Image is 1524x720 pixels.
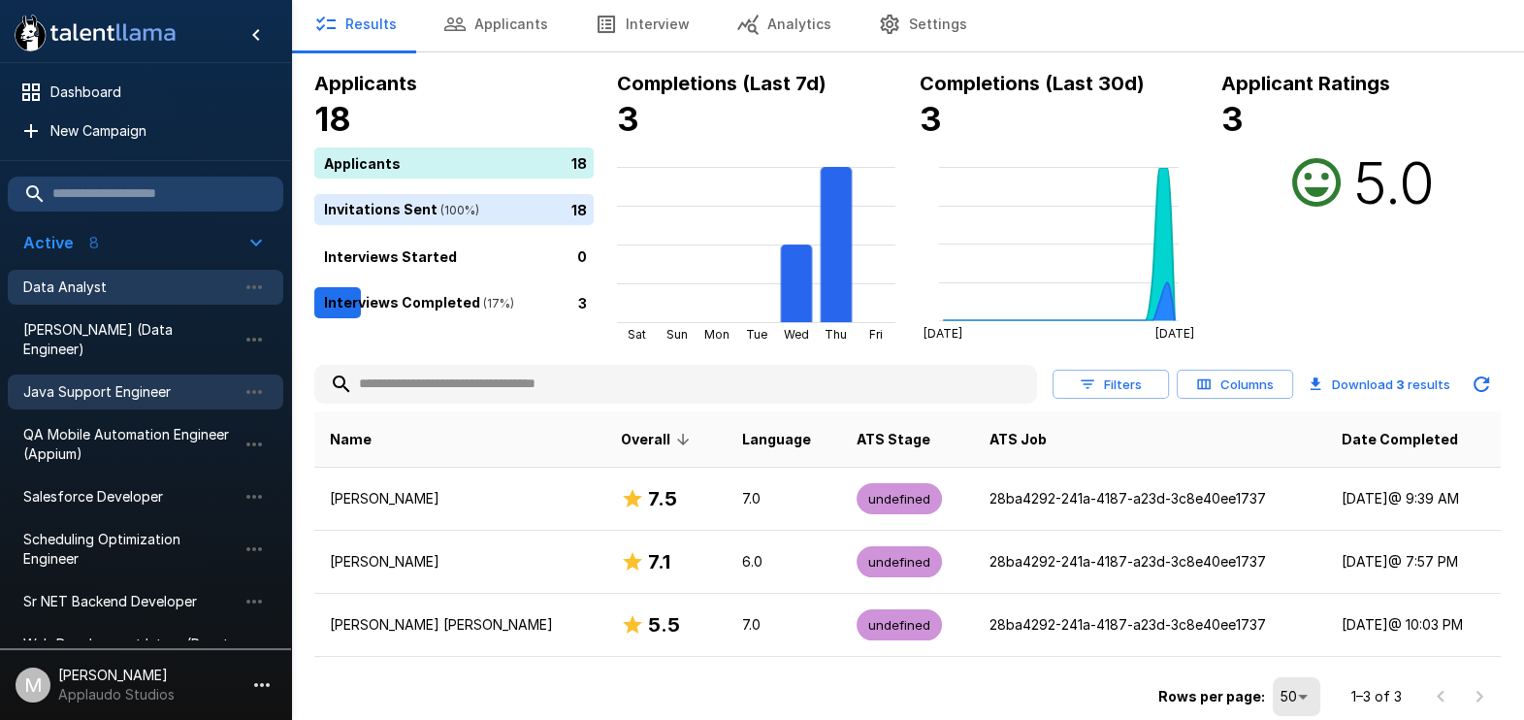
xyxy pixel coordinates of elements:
span: Overall [621,428,696,451]
b: 18 [314,99,351,139]
p: 28ba4292-241a-4187-a23d-3c8e40ee1737 [989,615,1311,635]
p: [PERSON_NAME] [PERSON_NAME] [330,615,590,635]
tspan: Sun [666,327,688,342]
b: Applicant Ratings [1221,72,1390,95]
span: Name [330,428,372,451]
p: 18 [571,199,587,219]
tspan: [DATE] [1155,326,1194,341]
button: Columns [1177,370,1293,400]
tspan: Mon [704,327,730,342]
b: Completions (Last 30d) [920,72,1145,95]
div: 50 [1273,677,1320,716]
p: Rows per page: [1158,687,1265,706]
h6: 7.1 [648,546,670,577]
p: 18 [571,152,587,173]
p: 0 [577,245,587,266]
tspan: Tue [746,327,767,342]
tspan: Fri [869,327,883,342]
h2: 5.0 [1353,147,1435,217]
span: undefined [857,616,942,635]
b: 3 [920,99,942,139]
p: 3 [578,292,587,312]
tspan: Sat [628,327,646,342]
p: 7.0 [742,615,826,635]
td: [DATE] @ 9:39 AM [1326,468,1501,531]
button: Download 3 results [1301,365,1458,404]
b: 3 [1396,376,1405,392]
h6: 5.5 [648,609,680,640]
td: [DATE] @ 10:03 PM [1326,594,1501,657]
p: 28ba4292-241a-4187-a23d-3c8e40ee1737 [989,552,1311,572]
td: [DATE] @ 7:57 PM [1326,531,1501,594]
span: ATS Job [989,428,1047,451]
tspan: [DATE] [924,326,962,341]
b: 3 [617,99,639,139]
b: Applicants [314,72,417,95]
span: undefined [857,553,942,572]
p: 7.0 [742,489,826,508]
tspan: Thu [825,327,847,342]
p: 1–3 of 3 [1351,687,1402,706]
b: Completions (Last 7d) [617,72,827,95]
p: [PERSON_NAME] [330,489,590,508]
span: Date Completed [1342,428,1458,451]
p: 28ba4292-241a-4187-a23d-3c8e40ee1737 [989,489,1311,508]
p: [PERSON_NAME] [330,552,590,572]
button: Updated Today - 7:22 PM [1462,365,1501,404]
h6: 7.5 [648,483,677,514]
p: 6.0 [742,552,826,572]
tspan: Wed [784,327,809,342]
span: Language [742,428,811,451]
span: ATS Stage [857,428,930,451]
b: 3 [1221,99,1244,139]
span: undefined [857,490,942,508]
button: Filters [1053,370,1169,400]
